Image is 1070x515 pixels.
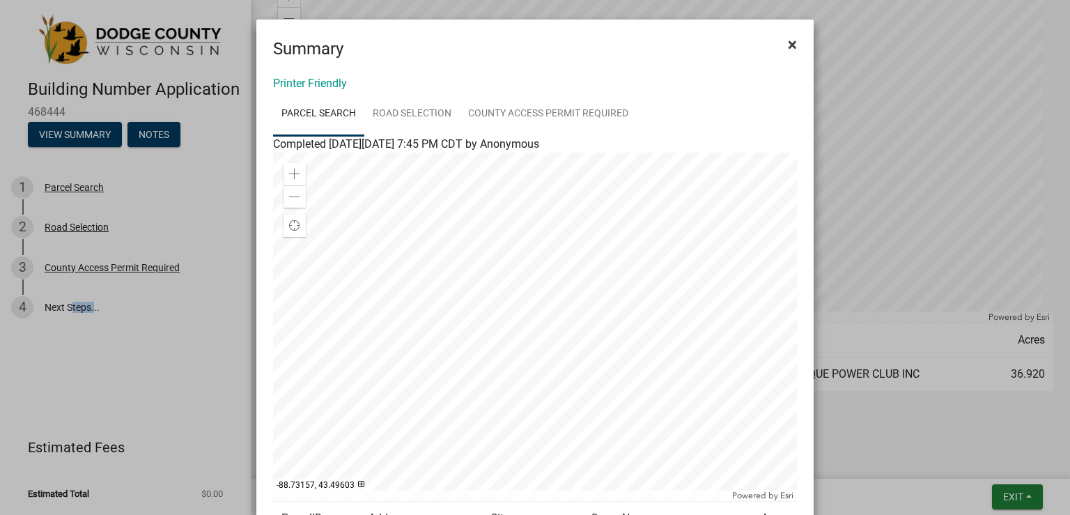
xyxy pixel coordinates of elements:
[273,36,343,61] h4: Summary
[777,25,808,64] button: Close
[284,185,306,208] div: Zoom out
[460,92,637,137] a: County Access Permit Required
[729,490,797,501] div: Powered by
[284,215,306,237] div: Find my location
[284,163,306,185] div: Zoom in
[273,77,347,90] a: Printer Friendly
[780,491,793,500] a: Esri
[273,92,364,137] a: Parcel Search
[364,92,460,137] a: Road Selection
[273,137,539,151] span: Completed [DATE][DATE] 7:45 PM CDT by Anonymous
[788,35,797,54] span: ×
